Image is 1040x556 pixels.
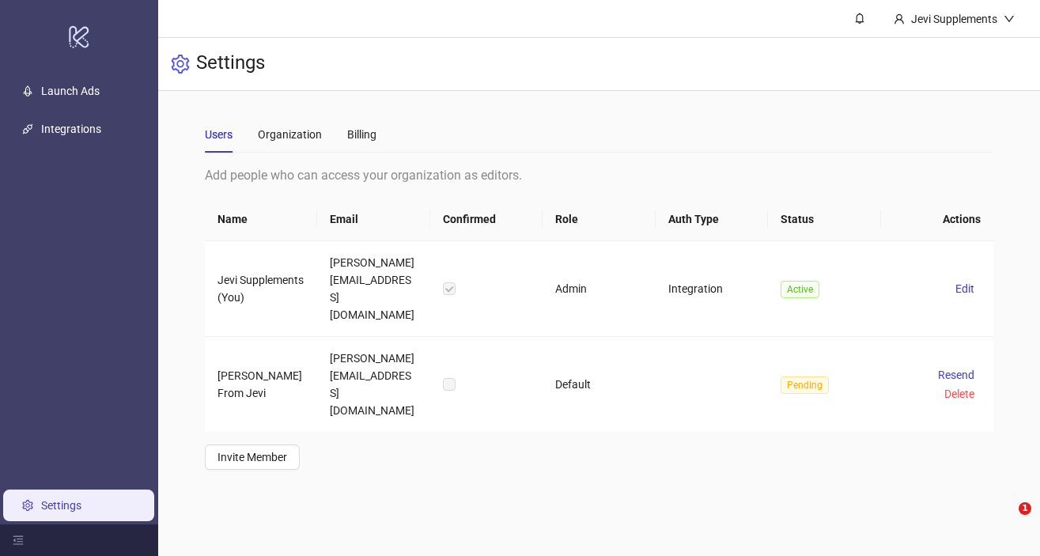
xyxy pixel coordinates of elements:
[1019,502,1031,515] span: 1
[781,281,819,298] span: Active
[905,10,1004,28] div: Jevi Supplements
[205,165,993,185] div: Add people who can access your organization as editors.
[171,55,190,74] span: setting
[881,198,994,241] th: Actions
[430,198,543,241] th: Confirmed
[938,369,974,381] span: Resend
[41,123,101,135] a: Integrations
[781,376,829,394] span: Pending
[955,282,974,295] span: Edit
[347,126,376,143] div: Billing
[205,444,300,470] button: Invite Member
[986,502,1024,540] iframe: Intercom live chat
[543,241,655,337] td: Admin
[217,451,287,463] span: Invite Member
[41,85,100,97] a: Launch Ads
[768,198,880,241] th: Status
[258,126,322,143] div: Organization
[205,241,317,337] td: Jevi Supplements (You)
[949,279,981,298] button: Edit
[196,51,265,78] h3: Settings
[932,365,981,384] button: Resend
[41,499,81,512] a: Settings
[894,13,905,25] span: user
[944,388,974,400] span: Delete
[656,241,768,337] td: Integration
[854,13,865,24] span: bell
[543,337,655,432] td: Default
[205,337,317,432] td: [PERSON_NAME] From Jevi
[205,126,233,143] div: Users
[1004,13,1015,25] span: down
[317,337,429,432] td: [PERSON_NAME][EMAIL_ADDRESS][DOMAIN_NAME]
[205,198,317,241] th: Name
[13,535,24,546] span: menu-fold
[317,241,429,337] td: [PERSON_NAME][EMAIL_ADDRESS][DOMAIN_NAME]
[543,198,655,241] th: Role
[938,384,981,403] button: Delete
[317,198,429,241] th: Email
[656,198,768,241] th: Auth Type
